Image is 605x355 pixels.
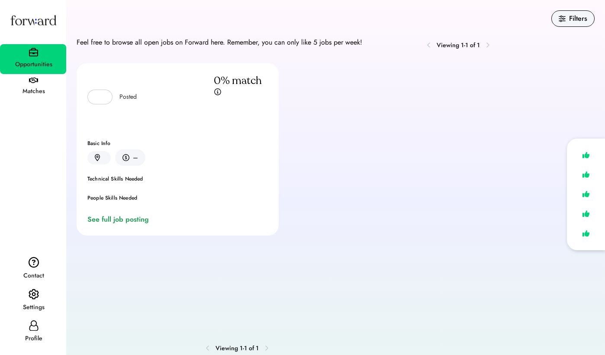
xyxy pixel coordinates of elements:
div: Technical Skills Needed [87,176,268,181]
div: Posted [119,93,137,101]
div: Filters [569,13,587,24]
img: handshake.svg [29,77,38,84]
img: filters.svg [559,15,566,22]
img: money.svg [122,154,129,161]
div: See full job posting [87,214,152,225]
img: like.svg [580,149,592,161]
img: contact.svg [29,257,39,268]
img: Forward logo [9,7,58,33]
div: Profile [1,333,66,344]
div: People Skills Needed [87,195,268,200]
div: – [133,152,138,163]
img: info.svg [214,88,222,96]
div: Viewing 1-1 of 1 [437,41,480,50]
img: settings.svg [29,289,39,300]
div: Feel free to browse all open jobs on Forward here. Remember, you can only like 5 jobs per week! [77,37,362,48]
img: yH5BAEAAAAALAAAAAABAAEAAAIBRAA7 [93,92,103,102]
div: Matches [1,86,66,97]
img: briefcase.svg [29,48,38,57]
div: Opportunities [1,59,66,70]
img: like.svg [580,227,592,240]
img: like.svg [580,207,592,220]
div: Settings [1,302,66,313]
img: location.svg [95,154,100,161]
div: 0% match [214,74,262,88]
div: Viewing 1-1 of 1 [216,344,259,353]
div: Contact [1,271,66,281]
img: like.svg [580,168,592,181]
div: Basic Info [87,141,268,146]
img: like.svg [580,188,592,200]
